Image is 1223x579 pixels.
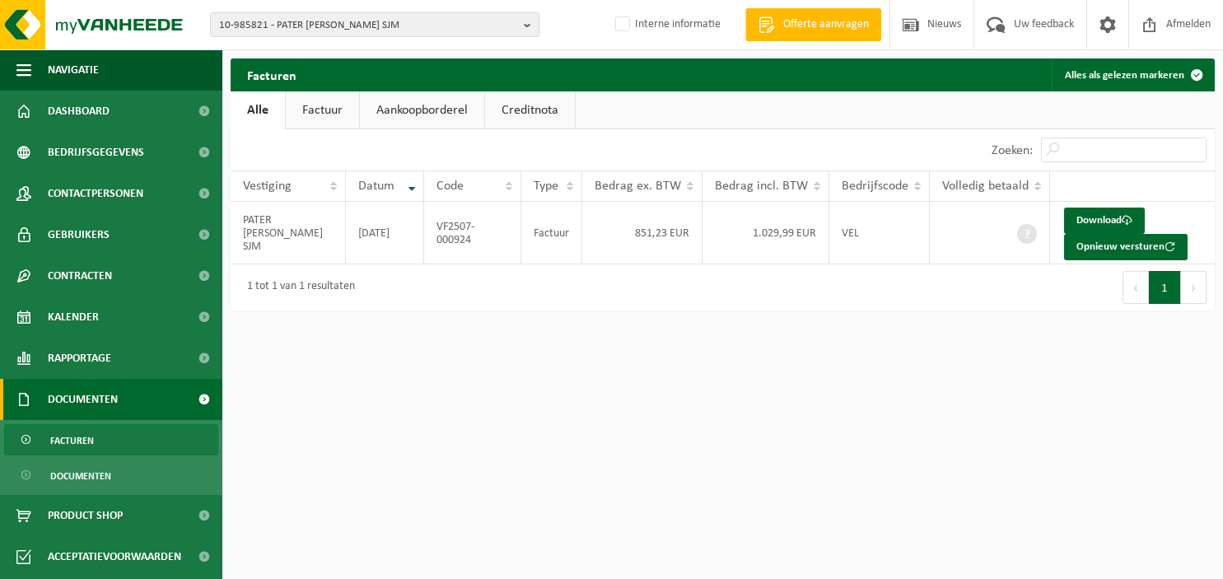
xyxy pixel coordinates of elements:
[715,180,808,193] span: Bedrag incl. BTW
[1064,208,1145,234] a: Download
[239,273,355,302] div: 1 tot 1 van 1 resultaten
[231,202,346,264] td: PATER [PERSON_NAME] SJM
[48,379,118,420] span: Documenten
[358,180,394,193] span: Datum
[219,13,517,38] span: 10-985821 - PATER [PERSON_NAME] SJM
[1149,271,1181,304] button: 1
[4,460,218,491] a: Documenten
[48,132,144,173] span: Bedrijfsgegevens
[703,202,829,264] td: 1.029,99 EUR
[992,144,1033,157] label: Zoeken:
[48,536,181,577] span: Acceptatievoorwaarden
[436,180,464,193] span: Code
[210,12,539,37] button: 10-985821 - PATER [PERSON_NAME] SJM
[48,338,111,379] span: Rapportage
[829,202,930,264] td: VEL
[346,202,424,264] td: [DATE]
[48,173,143,214] span: Contactpersonen
[360,91,484,129] a: Aankoopborderel
[231,91,285,129] a: Alle
[231,58,313,91] h2: Facturen
[48,495,123,536] span: Product Shop
[612,12,721,37] label: Interne informatie
[779,16,873,33] span: Offerte aanvragen
[485,91,575,129] a: Creditnota
[48,49,99,91] span: Navigatie
[50,425,94,456] span: Facturen
[48,91,110,132] span: Dashboard
[50,460,111,492] span: Documenten
[424,202,521,264] td: VF2507-000924
[842,180,908,193] span: Bedrijfscode
[1052,58,1213,91] button: Alles als gelezen markeren
[521,202,582,264] td: Factuur
[595,180,681,193] span: Bedrag ex. BTW
[1123,271,1149,304] button: Previous
[243,180,292,193] span: Vestiging
[582,202,703,264] td: 851,23 EUR
[4,424,218,455] a: Facturen
[286,91,359,129] a: Factuur
[48,297,99,338] span: Kalender
[534,180,558,193] span: Type
[745,8,881,41] a: Offerte aanvragen
[1064,234,1188,260] button: Opnieuw versturen
[942,180,1029,193] span: Volledig betaald
[1181,271,1207,304] button: Next
[48,255,112,297] span: Contracten
[48,214,110,255] span: Gebruikers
